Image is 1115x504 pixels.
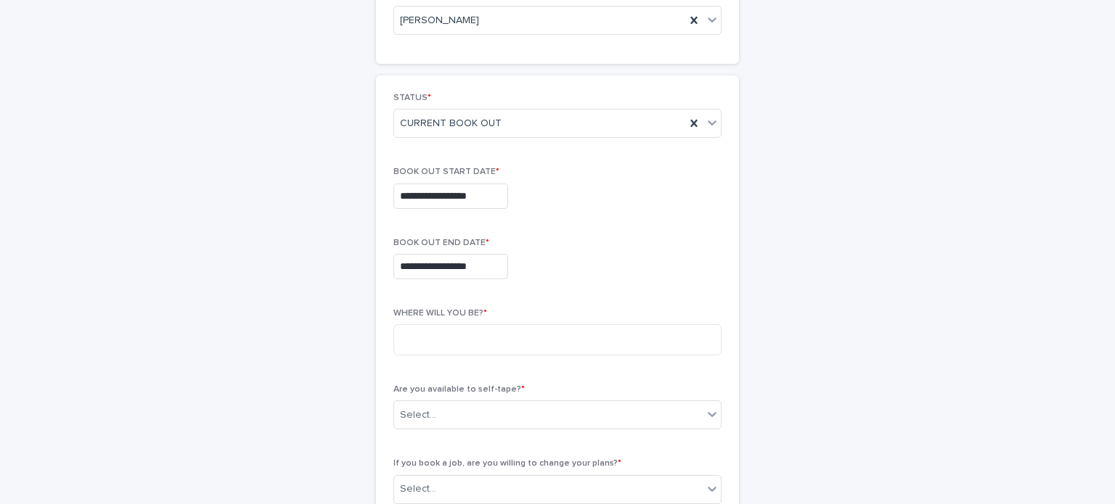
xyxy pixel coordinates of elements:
[393,459,621,468] span: If you book a job, are you willing to change your plans?
[400,116,502,131] span: CURRENT BOOK OUT
[400,482,436,497] div: Select...
[393,94,431,102] span: STATUS
[400,13,479,28] span: [PERSON_NAME]
[393,385,525,394] span: Are you available to self-tape?
[393,309,487,318] span: WHERE WILL YOU BE?
[393,168,499,176] span: BOOK OUT START DATE
[393,239,489,247] span: BOOK OUT END DATE
[400,408,436,423] div: Select...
